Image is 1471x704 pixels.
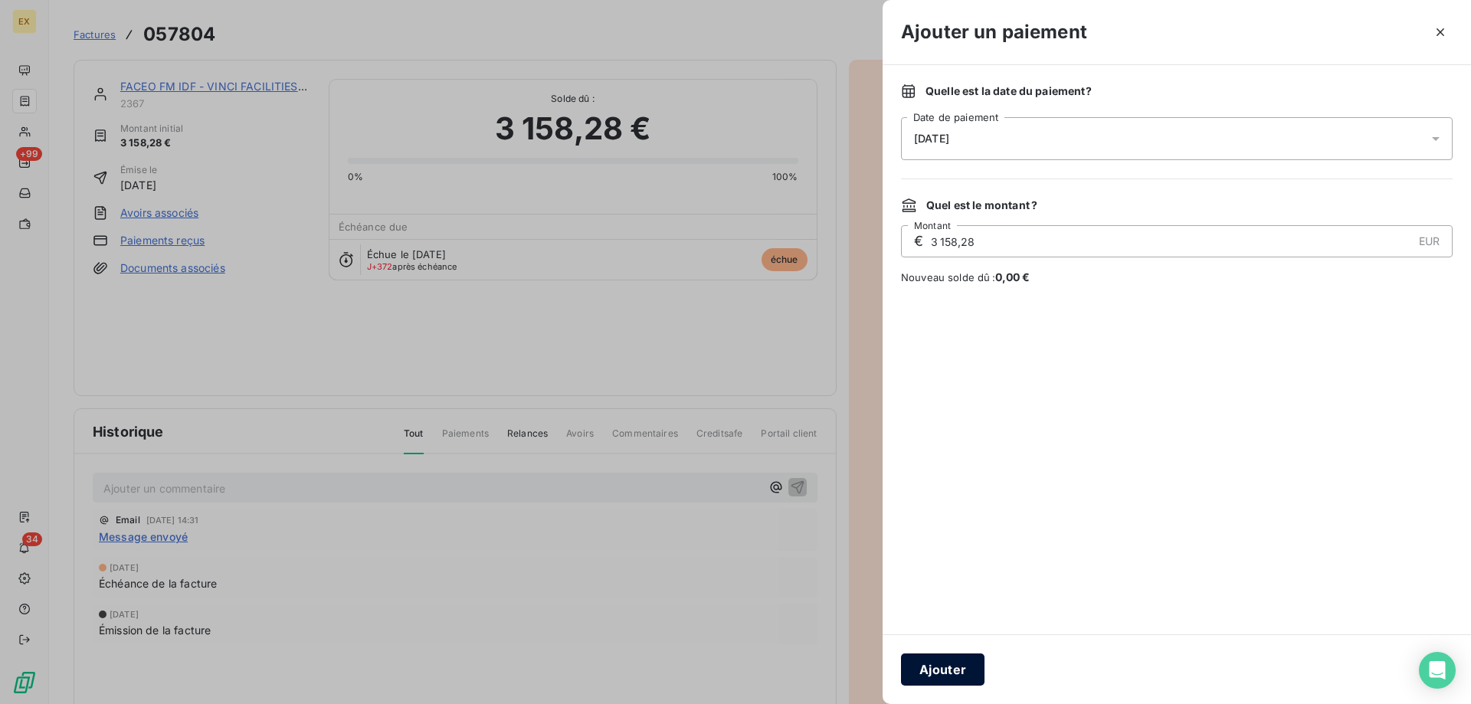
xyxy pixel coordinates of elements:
[901,18,1087,46] h3: Ajouter un paiement
[926,198,1037,213] span: Quel est le montant ?
[901,270,1453,285] span: Nouveau solde dû :
[914,133,949,145] span: [DATE]
[901,653,984,686] button: Ajouter
[926,83,1092,99] span: Quelle est la date du paiement ?
[995,270,1030,283] span: 0,00 €
[1419,652,1456,689] div: Open Intercom Messenger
